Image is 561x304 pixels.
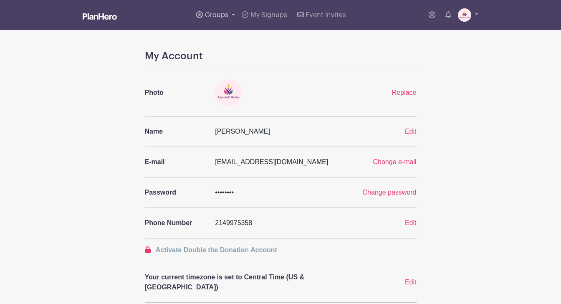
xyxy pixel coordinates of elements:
div: [EMAIL_ADDRESS][DOMAIN_NAME] [210,157,351,167]
img: file_00000000866461f4a6ce586c1d6b3f11.png [215,79,242,106]
p: Phone Number [145,218,205,228]
a: Replace [392,89,417,96]
span: Event Invites [306,12,346,18]
span: Activate Double the Donation Account [156,246,277,253]
p: Photo [145,88,205,98]
img: logo_white-6c42ec7e38ccf1d336a20a19083b03d10ae64f83f12c07503d8b9e83406b4c7d.svg [83,13,117,20]
a: Edit [405,279,417,286]
span: •••••••• [215,189,234,196]
a: Edit [405,219,417,226]
span: Groups [205,12,228,18]
p: Password [145,187,205,198]
p: Your current timezone is set to Central Time (US & [GEOGRAPHIC_DATA]) [145,272,370,292]
a: Change password [363,189,417,196]
div: 2149975358 [210,218,374,228]
span: My Signups [250,12,287,18]
img: file_00000000866461f4a6ce586c1d6b3f11.png [458,8,471,22]
p: Name [145,127,205,137]
h4: My Account [145,50,417,62]
p: E-mail [145,157,205,167]
a: Edit [405,128,417,135]
a: Change e-mail [373,158,416,165]
div: [PERSON_NAME] [210,127,374,137]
